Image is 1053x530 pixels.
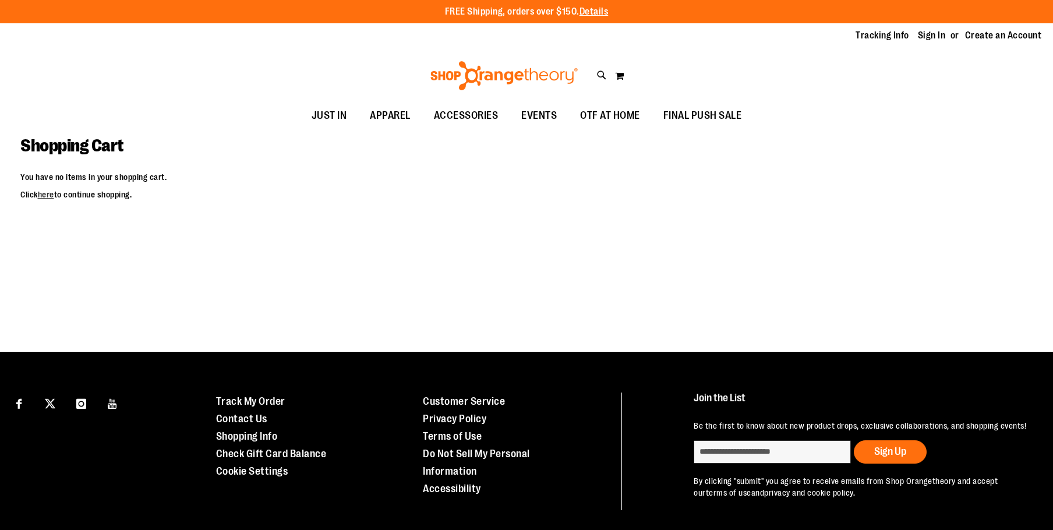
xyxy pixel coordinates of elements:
p: Be the first to know about new product drops, exclusive collaborations, and shopping events! [694,420,1027,432]
a: APPAREL [358,103,422,129]
a: Visit our Facebook page [9,393,29,413]
a: Tracking Info [856,29,909,42]
a: Create an Account [965,29,1042,42]
a: Customer Service [423,395,505,407]
a: terms of use [706,488,751,497]
a: Details [579,6,609,17]
p: Click to continue shopping. [20,189,1033,200]
p: FREE Shipping, orders over $150. [445,5,609,19]
a: Do Not Sell My Personal Information [423,448,530,477]
span: OTF AT HOME [580,103,640,129]
span: APPAREL [370,103,411,129]
span: Shopping Cart [20,136,123,156]
a: OTF AT HOME [568,103,652,129]
a: Contact Us [216,413,267,425]
a: JUST IN [300,103,359,129]
button: Sign Up [854,440,927,464]
p: You have no items in your shopping cart. [20,171,1033,183]
input: enter email [694,440,851,464]
a: Cookie Settings [216,465,288,477]
a: Accessibility [423,483,481,494]
p: By clicking "submit" you agree to receive emails from Shop Orangetheory and accept our and [694,475,1027,499]
span: Sign Up [874,446,906,457]
a: Privacy Policy [423,413,486,425]
img: Shop Orangetheory [429,61,579,90]
h4: Join the List [694,393,1027,414]
span: ACCESSORIES [434,103,499,129]
a: Visit our X page [40,393,61,413]
span: EVENTS [521,103,557,129]
a: ACCESSORIES [422,103,510,129]
a: Terms of Use [423,430,482,442]
a: privacy and cookie policy. [764,488,855,497]
a: Visit our Youtube page [103,393,123,413]
span: FINAL PUSH SALE [663,103,742,129]
a: Shopping Info [216,430,278,442]
a: Sign In [918,29,946,42]
a: EVENTS [510,103,568,129]
a: Track My Order [216,395,285,407]
a: Visit our Instagram page [71,393,91,413]
img: Twitter [45,398,55,409]
a: Check Gift Card Balance [216,448,327,460]
a: FINAL PUSH SALE [652,103,754,129]
span: JUST IN [312,103,347,129]
a: here [38,190,54,199]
